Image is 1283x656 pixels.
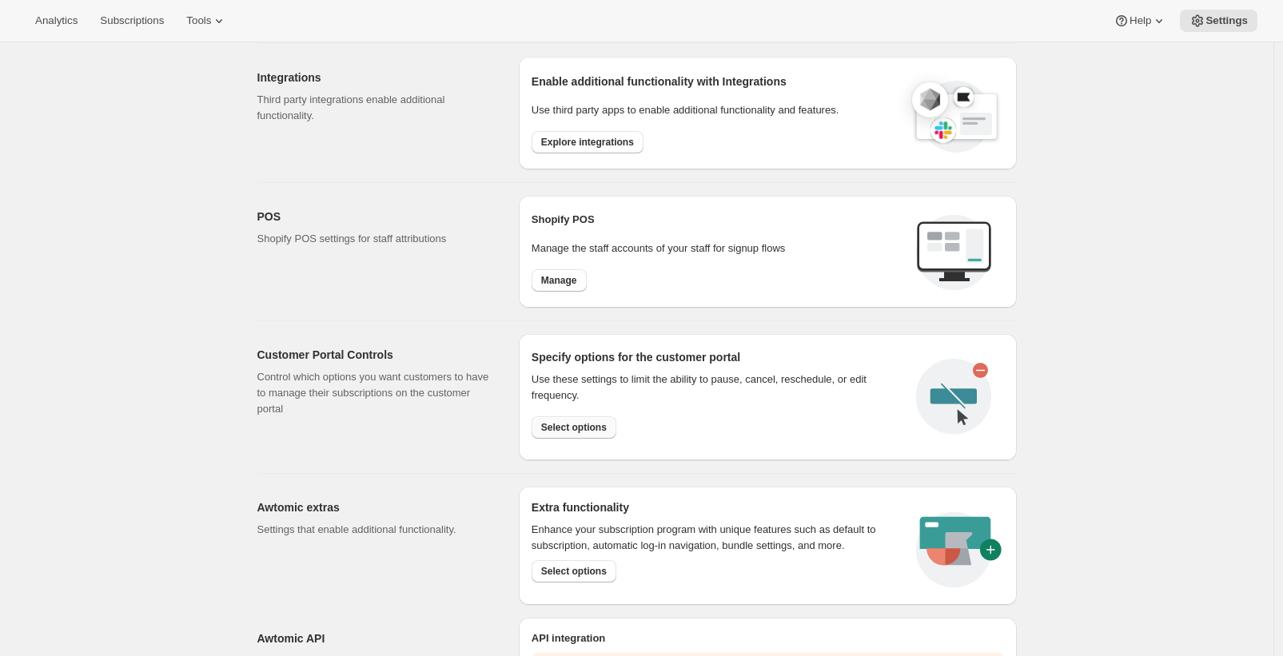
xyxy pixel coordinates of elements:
[532,74,896,89] h2: Enable additional functionality with Integrations
[532,372,903,404] div: Use these settings to limit the ability to pause, cancel, reschedule, or edit frequency.
[532,349,903,365] h2: Specify options for the customer portal
[257,70,493,85] h2: Integrations
[35,14,78,27] span: Analytics
[1130,14,1151,27] span: Help
[257,369,493,417] p: Control which options you want customers to have to manage their subscriptions on the customer po...
[1180,10,1257,32] button: Settings
[541,274,577,287] span: Manage
[532,560,616,582] button: Select options
[532,630,1004,646] h2: API integration
[90,10,173,32] button: Subscriptions
[532,499,629,515] h2: Extra functionality
[532,212,903,228] h2: Shopify POS
[532,522,897,554] p: Enhance your subscription program with unique features such as default to subscription, automatic...
[1104,10,1177,32] button: Help
[257,209,493,225] h2: POS
[532,416,616,439] button: Select options
[532,131,643,153] button: Explore integrations
[186,14,211,27] span: Tools
[1205,14,1248,27] span: Settings
[100,14,164,27] span: Subscriptions
[257,522,493,538] p: Settings that enable additional functionality.
[257,499,493,515] h2: Awtomic extras
[541,421,607,434] span: Select options
[541,136,634,149] span: Explore integrations
[26,10,87,32] button: Analytics
[532,102,896,118] p: Use third party apps to enable additional functionality and features.
[177,10,237,32] button: Tools
[532,269,587,292] button: Manage
[257,231,493,247] p: Shopify POS settings for staff attributions
[257,92,493,124] p: Third party integrations enable additional functionality.
[532,241,903,256] p: Manage the staff accounts of your staff for signup flows
[541,565,607,578] span: Select options
[257,347,493,363] h2: Customer Portal Controls
[257,630,493,646] h2: Awtomic API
